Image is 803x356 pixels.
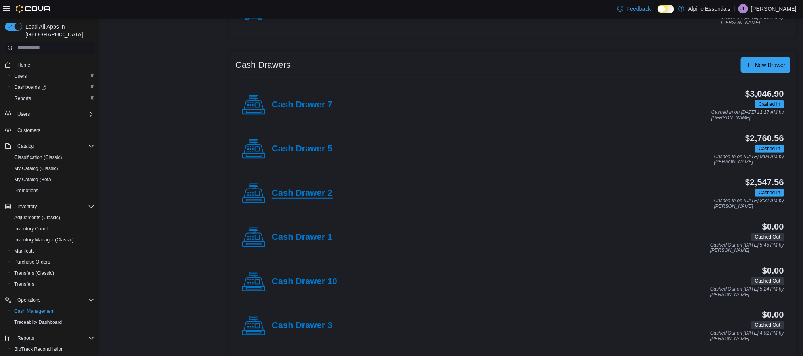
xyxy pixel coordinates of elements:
span: Dashboards [14,84,46,90]
a: Feedback [614,1,654,17]
span: Users [11,71,94,81]
button: Inventory [14,202,40,211]
button: Users [14,109,33,119]
p: Cashed Out on [DATE] 4:02 PM by [PERSON_NAME] [710,331,784,341]
button: My Catalog (Beta) [8,174,98,185]
span: Cashed Out [751,321,784,329]
span: Cashed In [755,189,784,197]
button: Transfers (Classic) [8,268,98,279]
button: Inventory Count [8,223,98,234]
h4: Cash Drawer 2 [272,188,333,199]
a: Inventory Count [11,224,51,234]
span: Cashed In [759,145,780,152]
span: Operations [17,297,41,303]
button: Customers [2,124,98,136]
a: Classification (Classic) [11,153,65,162]
span: Inventory [17,203,37,210]
span: Traceabilty Dashboard [14,319,62,325]
h3: $0.00 [762,266,784,276]
a: Transfers [11,279,37,289]
span: Transfers (Classic) [14,270,54,276]
span: Adjustments (Classic) [11,213,94,222]
button: Transfers [8,279,98,290]
p: Closed on [DATE] 9:19 AM by [PERSON_NAME] [721,15,784,25]
h4: Cash Drawer 5 [272,144,333,154]
span: Customers [17,127,40,134]
span: Home [14,60,94,70]
span: Inventory Manager (Classic) [14,237,74,243]
a: My Catalog (Beta) [11,175,56,184]
a: Customers [14,126,44,135]
span: Inventory Count [14,226,48,232]
button: Catalog [14,142,37,151]
span: Cashed Out [751,233,784,241]
h3: $0.00 [762,222,784,232]
a: Dashboards [11,82,49,92]
p: Cashed Out on [DATE] 5:45 PM by [PERSON_NAME] [710,243,784,253]
a: My Catalog (Classic) [11,164,61,173]
span: Cashed Out [755,234,780,241]
a: Home [14,60,33,70]
button: Classification (Classic) [8,152,98,163]
button: Manifests [8,245,98,256]
button: Operations [2,295,98,306]
a: Users [11,71,30,81]
span: Users [17,111,30,117]
button: Operations [14,295,44,305]
button: Reports [8,93,98,104]
a: Promotions [11,186,42,195]
button: Reports [14,333,37,343]
span: Reports [17,335,34,341]
p: Cashed Out on [DATE] 5:24 PM by [PERSON_NAME] [710,287,784,297]
span: My Catalog (Classic) [11,164,94,173]
span: Manifests [11,246,94,256]
span: New Drawer [755,61,786,69]
button: Traceabilty Dashboard [8,317,98,328]
h4: Cash Drawer 3 [272,321,333,331]
span: Classification (Classic) [11,153,94,162]
span: Dashboards [11,82,94,92]
span: Customers [14,125,94,135]
span: Users [14,73,27,79]
span: BioTrack Reconciliation [14,346,64,352]
span: Promotions [11,186,94,195]
button: Promotions [8,185,98,196]
img: Cova [16,5,51,13]
input: Dark Mode [658,5,674,13]
span: Catalog [14,142,94,151]
a: Purchase Orders [11,257,54,267]
a: Traceabilty Dashboard [11,318,65,327]
span: My Catalog (Beta) [11,175,94,184]
p: Alpine Essentials [688,4,731,13]
span: Cashed Out [755,322,780,329]
button: Home [2,59,98,71]
span: Reports [14,333,94,343]
span: Inventory [14,202,94,211]
button: Catalog [2,141,98,152]
button: BioTrack Reconciliation [8,344,98,355]
h3: $2,760.56 [745,134,784,143]
h3: $2,547.56 [745,178,784,187]
span: Inventory Count [11,224,94,234]
p: [PERSON_NAME] [751,4,797,13]
span: JL [741,4,746,13]
p: | [734,4,735,13]
p: Cashed In on [DATE] 8:31 AM by [PERSON_NAME] [714,198,784,209]
button: Users [8,71,98,82]
span: Cashed In [759,189,780,196]
a: Inventory Manager (Classic) [11,235,77,245]
span: Operations [14,295,94,305]
h4: Cash Drawer 10 [272,277,337,287]
button: Inventory Manager (Classic) [8,234,98,245]
span: Inventory Manager (Classic) [11,235,94,245]
a: BioTrack Reconciliation [11,345,67,354]
a: Dashboards [8,82,98,93]
span: Reports [14,95,31,101]
button: Adjustments (Classic) [8,212,98,223]
span: Reports [11,94,94,103]
a: Transfers (Classic) [11,268,57,278]
p: Cashed In on [DATE] 11:17 AM by [PERSON_NAME] [711,110,784,121]
span: Cashed In [759,101,780,108]
span: Cashed Out [751,277,784,285]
